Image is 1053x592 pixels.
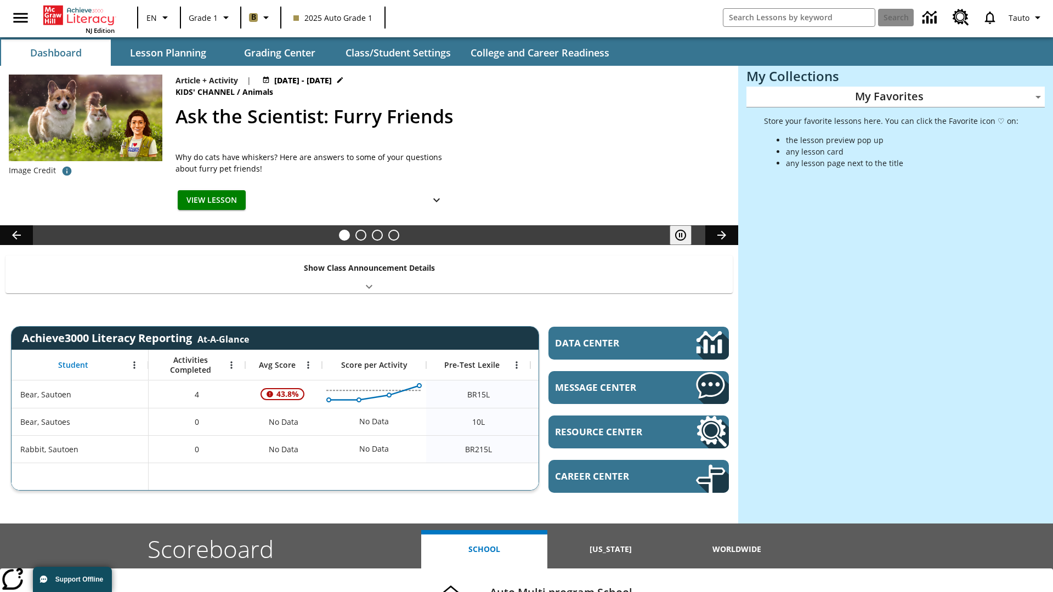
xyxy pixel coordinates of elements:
[746,87,1045,107] div: My Favorites
[259,360,296,370] span: Avg Score
[245,380,322,408] div: , 43.8%, Attention! This student's Average First Try Score of 43.8% is below 65%, Bear, Sautoen
[304,262,435,274] p: Show Class Announcement Details
[746,69,1045,84] h3: My Collections
[548,415,729,448] a: Resource Center, Will open in new tab
[548,460,729,493] a: Career Center
[195,389,199,400] span: 4
[149,380,245,408] div: 4, Bear, Sautoen
[149,435,245,463] div: 0, Rabbit, Sautoen
[86,26,115,35] span: NJ Edition
[372,230,383,241] button: Slide 3 Pre-release lesson
[247,75,251,86] span: |
[1,39,111,66] button: Dashboard
[674,530,800,568] button: Worldwide
[555,425,663,438] span: Resource Center
[354,438,394,460] div: No Data, Rabbit, Sautoen
[426,190,448,210] button: Show Details
[113,39,223,66] button: Lesson Planning
[178,190,246,210] button: View Lesson
[43,4,115,26] a: Home
[670,225,703,245] div: Pause
[225,39,335,66] button: Grading Center
[1009,12,1029,24] span: Tauto
[223,357,240,373] button: Open Menu
[237,87,240,97] span: /
[175,103,725,130] h2: Ask the Scientist: Furry Friends
[55,576,103,583] span: Support Offline
[341,360,407,370] span: Score per Activity
[56,161,78,181] button: Credit: background: Nataba/iStock/Getty Images Plus inset: Janos Jantner
[195,416,199,428] span: 0
[175,86,237,98] span: Kids' Channel
[670,225,692,245] button: Pause
[195,443,199,455] span: 0
[976,3,1004,32] a: Notifications
[723,9,875,26] input: search field
[175,151,450,174] div: Why do cats have whiskers? Here are answers to some of your questions about furry pet friends!
[548,371,729,404] a: Message Center
[149,408,245,435] div: 0, Bear, Sautoes
[9,75,162,161] img: Avatar of the scientist with a cat and dog standing in a grassy field in the background
[508,357,525,373] button: Open Menu
[20,416,70,428] span: Bear, Sautoes
[462,39,618,66] button: College and Career Readiness
[946,3,976,32] a: Resource Center, Will open in new tab
[547,530,673,568] button: [US_STATE]
[444,360,500,370] span: Pre-Test Lexile
[354,411,394,432] div: No Data, Bear, Sautoes
[263,438,304,460] span: No Data
[293,12,372,24] span: 2025 Auto Grade 1
[705,225,738,245] button: Lesson carousel, Next
[141,8,177,27] button: Language: EN, Select a language
[467,389,490,400] span: Beginning reader 15 Lexile, Bear, Sautoen
[530,380,635,408] div: 10 Lexile, ER, Based on the Lexile Reading measure, student is an Emerging Reader (ER) and will h...
[5,255,733,293] div: Show Class Announcement Details
[20,389,71,400] span: Bear, Sautoen
[146,12,157,24] span: EN
[4,2,37,34] button: Open side menu
[530,435,635,463] div: Beginning reader 215 Lexile, ER, Based on the Lexile Reading measure, student is an Emerging Read...
[9,165,56,176] p: Image Credit
[786,157,1018,169] li: any lesson page next to the title
[43,3,115,35] div: Home
[786,134,1018,146] li: the lesson preview pop up
[555,337,659,349] span: Data Center
[555,470,663,482] span: Career Center
[33,567,112,592] button: Support Offline
[530,408,635,435] div: 10 Lexile, ER, Based on the Lexile Reading measure, student is an Emerging Reader (ER) and will h...
[20,443,78,455] span: Rabbit, Sautoen
[337,39,460,66] button: Class/Student Settings
[260,75,346,86] button: Jul 11 - Oct 31 Choose Dates
[555,381,663,394] span: Message Center
[355,230,366,241] button: Slide 2 Cars of the Future?
[339,230,350,241] button: Slide 1 Ask the Scientist: Furry Friends
[242,86,275,98] span: Animals
[421,530,547,568] button: School
[175,75,238,86] p: Article + Activity
[263,411,304,433] span: No Data
[22,331,249,345] span: Achieve3000 Literacy Reporting
[245,435,322,463] div: No Data, Rabbit, Sautoen
[184,8,237,27] button: Grade: Grade 1, Select a grade
[300,357,316,373] button: Open Menu
[388,230,399,241] button: Slide 4 Remembering Justice O'Connor
[1004,8,1049,27] button: Profile/Settings
[472,416,485,428] span: 10 Lexile, Bear, Sautoes
[154,355,227,375] span: Activities Completed
[548,327,729,360] a: Data Center
[197,331,249,345] div: At-A-Glance
[126,357,143,373] button: Open Menu
[189,12,218,24] span: Grade 1
[245,8,277,27] button: Boost Class color is light brown. Change class color
[245,408,322,435] div: No Data, Bear, Sautoes
[251,10,256,24] span: B
[58,360,88,370] span: Student
[274,75,332,86] span: [DATE] - [DATE]
[272,384,303,404] span: 43.8%
[786,146,1018,157] li: any lesson card
[465,443,492,455] span: Beginning reader 215 Lexile, Rabbit, Sautoen
[764,115,1018,127] p: Store your favorite lessons here. You can click the Favorite icon ♡ on:
[916,3,946,33] a: Data Center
